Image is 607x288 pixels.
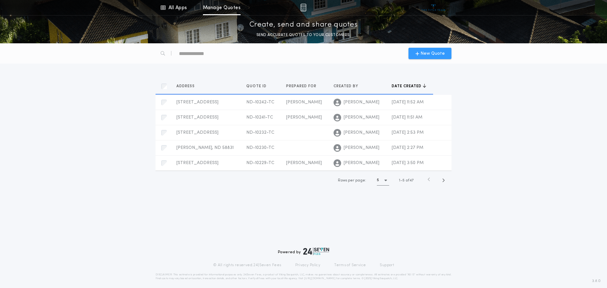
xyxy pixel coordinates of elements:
span: [DATE] 2:53 PM [392,130,424,135]
span: Address [176,84,196,89]
span: Quote ID [246,84,268,89]
span: [STREET_ADDRESS] [176,100,218,105]
div: Powered by [278,248,329,255]
span: New Quote [420,50,445,57]
h1: 5 [377,177,379,183]
span: 1 [399,179,400,182]
span: [PERSON_NAME] [344,160,379,166]
button: Address [176,83,199,89]
span: Rows per page: [338,179,366,182]
a: [URL][DOMAIN_NAME] [304,277,335,280]
span: [DATE] 2:27 PM [392,145,423,150]
span: [DATE] 11:51 AM [392,115,422,120]
img: img [300,4,306,11]
span: ND-10241-TC [246,115,273,120]
button: 5 [377,175,389,186]
span: [PERSON_NAME] [286,100,322,105]
p: Create, send and share quotes [249,20,358,30]
span: ND-10232-TC [246,130,274,135]
span: [DATE] 11:52 AM [392,100,424,105]
span: [STREET_ADDRESS] [176,130,218,135]
button: New Quote [408,48,451,59]
a: Support [380,263,394,268]
p: SEND ACCURATE QUOTES TO YOUR CUSTOMERS. [256,32,351,38]
span: [PERSON_NAME] [286,115,322,120]
span: [PERSON_NAME], ND 58831 [176,145,234,150]
img: logo [303,248,329,255]
span: [PERSON_NAME] [286,161,322,165]
button: Date created [392,83,426,89]
span: 3.8.0 [592,278,601,284]
p: © All rights reserved. 24|Seven Fees [213,263,281,268]
span: [STREET_ADDRESS] [176,115,218,120]
span: of 47 [406,178,414,183]
button: Created by [334,83,363,89]
span: ND-10230-TC [246,145,274,150]
span: [PERSON_NAME] [344,145,379,151]
span: ND-10242-TC [246,100,274,105]
span: [STREET_ADDRESS] [176,161,218,165]
span: [DATE] 3:50 PM [392,161,424,165]
span: [PERSON_NAME] [344,99,379,106]
span: Date created [392,84,423,89]
a: Privacy Policy [295,263,321,268]
button: Quote ID [246,83,271,89]
span: Prepared for [286,84,318,89]
span: 5 [402,179,405,182]
img: vs-icon [422,4,445,11]
a: Terms of Service [334,263,366,268]
span: Created by [334,84,359,89]
p: DISCLAIMER: This estimate is provided for informational purposes only. 24|Seven Fees, a product o... [156,273,451,280]
span: ND-10229-TC [246,161,274,165]
span: [PERSON_NAME] [344,130,379,136]
span: [PERSON_NAME] [344,114,379,121]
